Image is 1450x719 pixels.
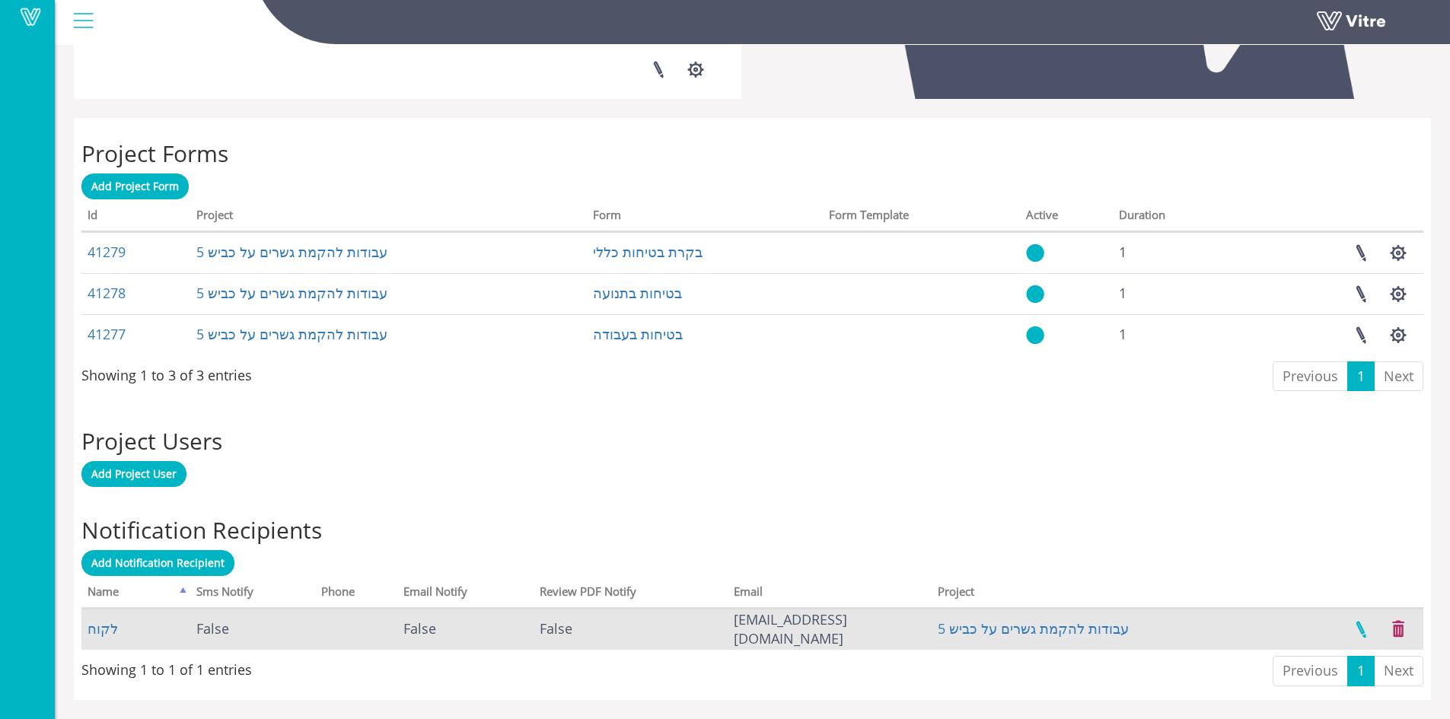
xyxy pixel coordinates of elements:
[81,580,190,609] th: Name: activate to sort column descending
[593,243,703,261] a: בקרת בטיחות כללי
[91,179,179,193] span: Add Project Form
[190,580,315,609] th: Sms Notify
[728,609,932,650] td: [EMAIL_ADDRESS][DOMAIN_NAME]
[81,360,252,386] div: Showing 1 to 3 of 3 entries
[81,654,252,680] div: Showing 1 to 1 of 1 entries
[1113,273,1238,314] td: 1
[1347,656,1375,686] a: 1
[938,619,1129,638] a: עבודות להקמת גשרים על כביש 5
[728,580,932,609] th: Email
[1273,361,1348,392] a: Previous
[88,284,126,302] a: 41278
[593,325,683,343] a: בטיחות בעבודה
[88,619,118,638] a: לקוח
[81,461,186,487] a: Add Project User
[932,580,1267,609] th: Project
[1374,361,1423,392] a: Next
[397,609,534,650] td: False
[196,284,387,302] a: עבודות להקמת גשרים על כביש 5
[1273,656,1348,686] a: Previous
[315,580,398,609] th: Phone
[1026,326,1044,345] img: yes
[190,609,315,650] td: False
[81,550,234,576] a: Add Notification Recipient
[81,428,1423,453] h2: Project Users
[397,580,534,609] th: Email Notify
[196,325,387,343] a: עבודות להקמת גשרים על כביש 5
[88,325,126,343] a: 41277
[823,203,1020,232] th: Form Template
[1026,285,1044,304] img: yes
[1374,656,1423,686] a: Next
[88,243,126,261] a: 41279
[534,609,727,650] td: False
[593,284,682,302] a: בטיחות בתנועה
[1113,232,1238,273] td: 1
[91,466,177,481] span: Add Project User
[190,203,587,232] th: Project
[1026,243,1044,262] img: yes
[196,243,387,261] a: עבודות להקמת גשרים על כביש 5
[534,580,727,609] th: Review PDF Notify
[81,517,1423,542] h2: Notification Recipients
[1020,203,1113,232] th: Active
[1347,361,1375,392] a: 1
[81,203,190,232] th: Id
[1113,203,1238,232] th: Duration
[81,141,1423,166] h2: Project Forms
[91,555,225,570] span: Add Notification Recipient
[1113,314,1238,355] td: 1
[587,203,823,232] th: Form
[81,173,189,199] a: Add Project Form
